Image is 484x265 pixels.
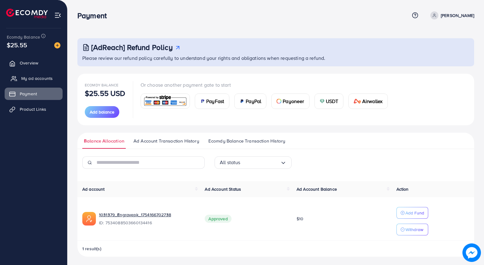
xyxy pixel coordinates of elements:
a: cardPayFast [195,93,229,109]
a: cardPayoneer [271,93,309,109]
span: Add balance [90,109,114,115]
p: Or choose another payment gate to start [141,81,393,89]
p: Withdraw [405,226,423,233]
img: card [240,99,244,104]
h3: Payment [77,11,112,20]
span: PayFast [206,97,224,105]
span: Ad account [82,186,105,192]
a: cardUSDT [314,93,344,109]
p: Add Fund [405,209,424,217]
p: Please review our refund policy carefully to understand your rights and obligations when requesti... [82,54,470,62]
input: Search for option [240,158,280,167]
a: card [141,93,190,109]
h3: [AdReach] Refund Policy [91,43,173,52]
span: $10 [297,216,303,222]
a: cardAirwallex [348,93,388,109]
a: Overview [5,57,63,69]
p: [PERSON_NAME] [441,12,474,19]
span: PayPal [246,97,261,105]
button: Withdraw [396,224,428,235]
button: Add balance [85,106,119,118]
div: <span class='underline'>1031379_Engravepk_1754166702738</span></br>7534088503660134416 [99,212,195,226]
span: Approved [205,215,231,223]
span: Overview [20,60,38,66]
span: Airwallex [362,97,383,105]
span: Action [396,186,409,192]
button: Add Fund [396,207,428,219]
div: Search for option [215,156,292,169]
a: [PERSON_NAME] [428,11,474,19]
span: Payment [20,91,37,97]
img: ic-ads-acc.e4c84228.svg [82,212,96,226]
span: Ad Account Status [205,186,241,192]
img: card [320,99,325,104]
span: USDT [326,97,338,105]
p: $25.55 USD [85,89,125,97]
img: card [200,99,205,104]
span: $25.55 [12,35,22,55]
img: card [354,99,361,104]
a: cardPayPal [234,93,266,109]
span: Balance Allocation [84,138,124,144]
span: 1 result(s) [82,246,101,252]
img: logo [6,9,48,18]
span: Payoneer [283,97,304,105]
a: My ad accounts [5,72,63,85]
span: All status [220,158,240,167]
img: card [277,99,281,104]
span: Product Links [20,106,46,112]
img: menu [54,12,61,19]
img: card [143,94,188,108]
a: Payment [5,88,63,100]
span: Ecomdy Balance [7,34,40,40]
span: Ecomdy Balance [85,82,118,88]
span: Ad Account Balance [297,186,337,192]
span: My ad accounts [21,75,53,81]
img: image [462,243,481,262]
span: ID: 7534088503660134416 [99,220,195,226]
span: Ecomdy Balance Transaction History [208,138,285,144]
span: Ad Account Transaction History [133,138,199,144]
a: Product Links [5,103,63,115]
img: image [54,42,60,48]
a: 1031379_Engravepk_1754166702738 [99,212,171,218]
